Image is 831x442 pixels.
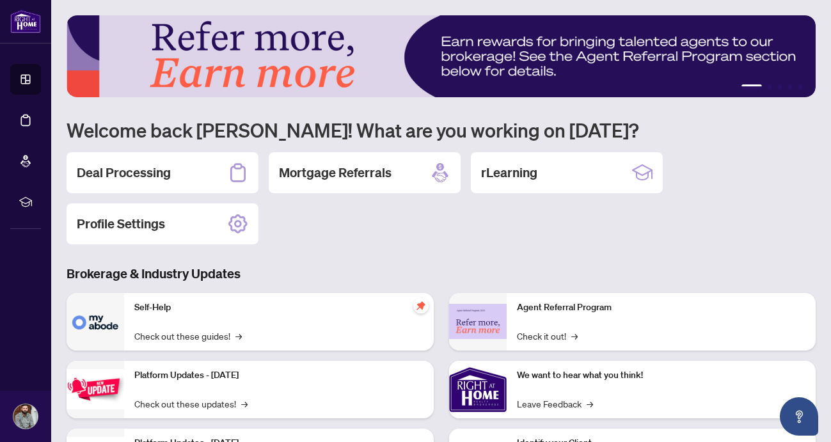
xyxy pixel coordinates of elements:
[777,84,782,90] button: 3
[134,329,242,343] a: Check out these guides!→
[67,118,816,142] h1: Welcome back [PERSON_NAME]! What are you working on [DATE]?
[517,329,578,343] a: Check it out!→
[67,265,816,283] h3: Brokerage & Industry Updates
[134,301,423,315] p: Self-Help
[13,404,38,429] img: Profile Icon
[77,164,171,182] h2: Deal Processing
[279,164,392,182] h2: Mortgage Referrals
[134,368,423,383] p: Platform Updates - [DATE]
[67,15,816,97] img: Slide 0
[517,368,806,383] p: We want to hear what you think!
[67,369,124,409] img: Platform Updates - July 21, 2025
[587,397,593,411] span: →
[481,164,537,182] h2: rLearning
[780,397,818,436] button: Open asap
[413,298,429,313] span: pushpin
[517,301,806,315] p: Agent Referral Program
[571,329,578,343] span: →
[134,397,248,411] a: Check out these updates!→
[67,293,124,351] img: Self-Help
[798,84,803,90] button: 5
[741,84,762,90] button: 1
[235,329,242,343] span: →
[517,397,593,411] a: Leave Feedback→
[77,215,165,233] h2: Profile Settings
[449,361,507,418] img: We want to hear what you think!
[787,84,793,90] button: 4
[767,84,772,90] button: 2
[10,10,41,33] img: logo
[449,304,507,339] img: Agent Referral Program
[241,397,248,411] span: →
